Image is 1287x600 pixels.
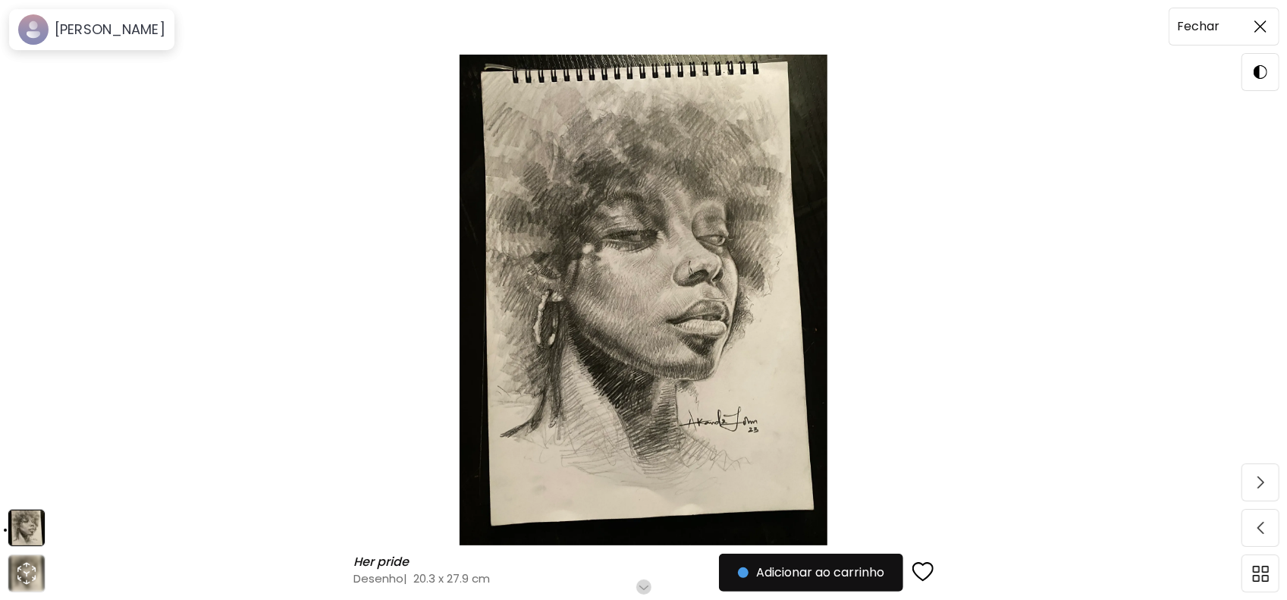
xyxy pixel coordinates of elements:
[14,561,39,586] div: animation
[719,554,903,592] button: Adicionar ao carrinho
[55,20,165,39] h6: [PERSON_NAME]
[903,552,943,593] button: favorites
[353,570,777,586] h4: Desenho | 20.3 x 27.9 cm
[353,554,413,570] h6: Her pride
[738,564,884,582] span: Adicionar ao carrinho
[1177,17,1220,36] h6: Fechar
